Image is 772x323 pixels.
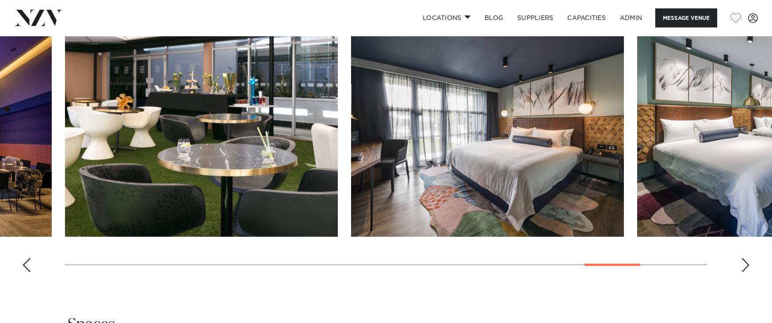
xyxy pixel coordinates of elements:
[560,8,613,27] a: Capacities
[65,36,338,237] swiper-slide: 22 / 26
[613,8,649,27] a: ADMIN
[416,8,478,27] a: Locations
[14,10,62,26] img: nzv-logo.png
[655,8,717,27] button: Message Venue
[510,8,560,27] a: SUPPLIERS
[478,8,510,27] a: BLOG
[351,36,624,237] swiper-slide: 23 / 26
